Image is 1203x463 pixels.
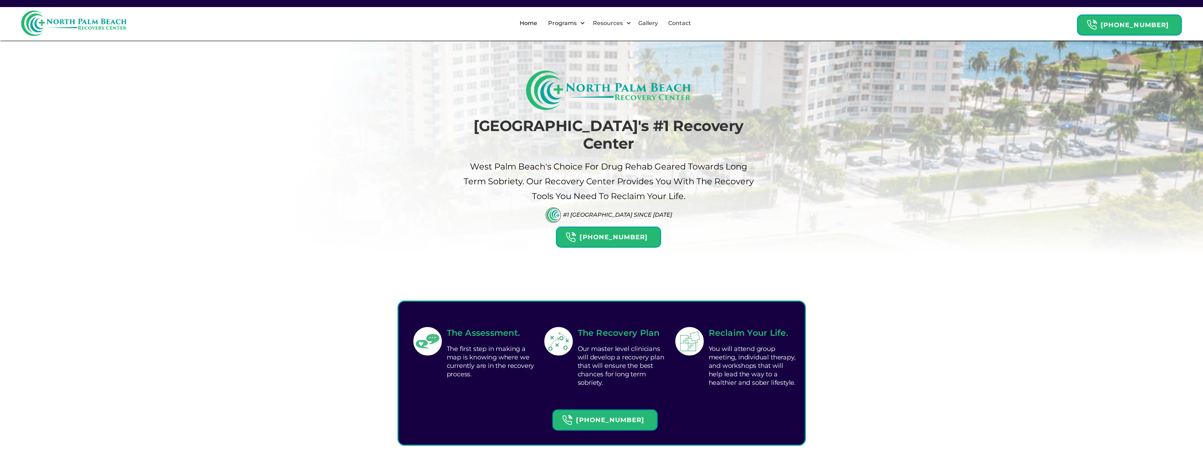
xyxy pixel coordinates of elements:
[579,233,648,241] strong: [PHONE_NUMBER]
[552,406,657,431] a: Header Calendar Icons[PHONE_NUMBER]
[576,416,644,424] strong: [PHONE_NUMBER]
[1077,11,1182,36] a: Header Calendar Icons[PHONE_NUMBER]
[587,12,633,35] div: Resources
[1086,19,1097,30] img: Header Calendar Icons
[414,328,441,354] img: Simple Service Icon
[1101,21,1169,29] strong: [PHONE_NUMBER]
[634,12,662,35] a: Gallery
[546,19,578,27] div: Programs
[578,327,667,339] h2: The Recovery Plan
[463,159,755,204] p: West palm beach's Choice For drug Rehab Geared Towards Long term sobriety. Our Recovery Center pr...
[447,343,536,380] div: The first step in making a map is knowing where we currently are in the recovery process.
[545,328,572,354] img: Simple Service Icon
[515,12,541,35] a: Home
[463,117,755,153] h1: [GEOGRAPHIC_DATA]'s #1 Recovery Center
[565,232,576,243] img: Header Calendar Icons
[562,415,572,426] img: Header Calendar Icons
[709,327,798,339] h2: Reclaim Your Life.
[556,223,661,248] a: Header Calendar Icons[PHONE_NUMBER]
[563,211,672,218] div: #1 [GEOGRAPHIC_DATA] Since [DATE]
[591,19,625,27] div: Resources
[709,343,798,389] div: You will attend group meeting, individual therapy, and workshops that will help lead the way to a...
[526,70,691,110] img: North Palm Beach Recovery Logo (Rectangle)
[447,327,536,339] h2: The Assessment.
[676,328,703,354] img: Simple Service Icon
[664,12,695,35] a: Contact
[542,12,587,35] div: Programs
[578,343,667,389] div: Our master level clinicians will develop a recovery plan that will ensure the best chances for lo...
